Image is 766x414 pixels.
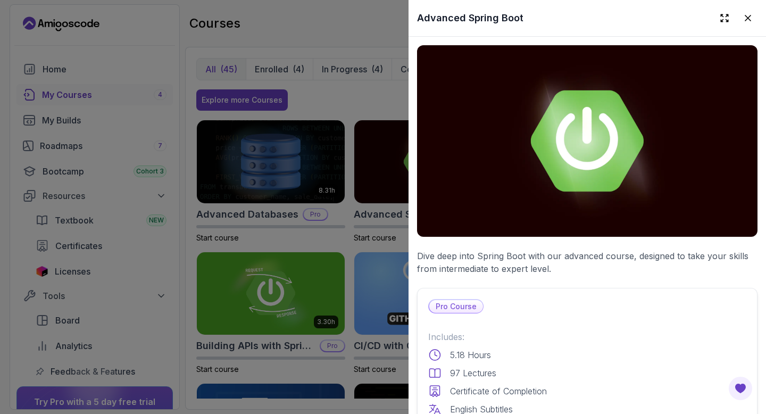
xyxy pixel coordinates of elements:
[417,45,757,237] img: advanced-spring-boot_thumbnail
[715,9,734,28] button: Expand drawer
[417,250,757,275] p: Dive deep into Spring Boot with our advanced course, designed to take your skills from intermedia...
[450,367,496,379] p: 97 Lectures
[429,300,483,313] p: Pro Course
[450,349,491,361] p: 5.18 Hours
[728,376,753,401] button: Open Feedback Button
[450,385,547,398] p: Certificate of Completion
[417,11,523,26] h2: Advanced Spring Boot
[428,330,746,343] p: Includes:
